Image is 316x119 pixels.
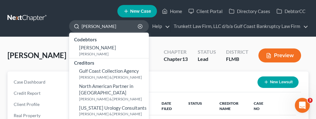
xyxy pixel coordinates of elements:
[198,56,216,63] div: Lead
[164,56,188,63] div: Chapter
[164,48,188,56] div: Chapter
[79,75,147,80] small: [PERSON_NAME] & [PERSON_NAME]
[69,66,149,81] a: Gulf Coast Collection Agency[PERSON_NAME] & [PERSON_NAME]
[130,9,151,14] span: New Case
[149,21,170,32] a: Help
[79,111,147,117] small: [PERSON_NAME] & [PERSON_NAME]
[159,6,185,17] a: Home
[69,43,149,58] a: [PERSON_NAME][PERSON_NAME]
[182,56,188,62] span: 13
[79,96,147,102] small: [PERSON_NAME] & [PERSON_NAME]
[14,90,40,96] span: Credit Report
[226,48,248,56] div: District
[295,98,310,113] iframe: Intercom live chat
[14,79,45,85] span: Case Dashboard
[9,76,104,88] a: Case Dashboard
[82,21,139,32] input: Search by name...
[79,105,147,111] span: [US_STATE] Urology Consultants
[14,113,40,118] span: Real Property
[188,101,202,106] span: Status
[69,103,149,118] a: [US_STATE] Urology Consultants[PERSON_NAME] & [PERSON_NAME]
[254,101,263,111] span: Case No
[226,56,248,63] div: FLMB
[258,48,301,62] button: Preview
[308,98,313,103] span: 3
[257,76,299,88] button: New Lawsuit
[69,58,149,66] div: Creditors
[171,21,308,32] a: Trunkett Law Firm, LLC d/b/a Gulf Coast Bankruptcy Law Firm
[79,68,139,74] span: Gulf Coast Collection Agency
[273,6,309,17] a: DebtorCC
[185,6,226,17] a: Client Portal
[14,102,40,107] span: Client Profile
[9,88,104,99] a: Credit Report
[69,35,149,43] div: Codebtors
[226,6,273,17] a: Directory Cases
[198,48,216,56] div: Status
[162,101,172,111] span: Date Filed
[79,51,147,57] small: [PERSON_NAME]
[7,51,66,60] span: [PERSON_NAME]
[69,81,149,103] a: North American Partner in [GEOGRAPHIC_DATA][PERSON_NAME] & [PERSON_NAME]
[79,45,116,50] span: [PERSON_NAME]
[79,83,133,95] span: North American Partner in [GEOGRAPHIC_DATA]
[219,101,238,111] span: Creditor Name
